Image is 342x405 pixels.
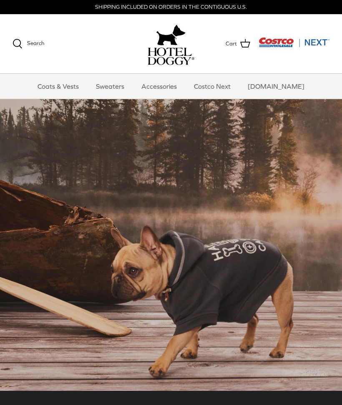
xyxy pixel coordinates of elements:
[259,37,329,47] img: Costco Next
[30,74,86,99] a: Coats & Vests
[156,22,186,47] img: hoteldoggy.com
[27,40,44,46] span: Search
[186,74,238,99] a: Costco Next
[134,74,184,99] a: Accessories
[148,47,194,65] img: hoteldoggycom
[13,39,44,49] a: Search
[226,38,250,49] a: Cart
[259,42,329,49] a: Visit Costco Next
[240,74,312,99] a: [DOMAIN_NAME]
[148,22,194,65] a: hoteldoggy.com hoteldoggycom
[88,74,132,99] a: Sweaters
[226,40,237,48] span: Cart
